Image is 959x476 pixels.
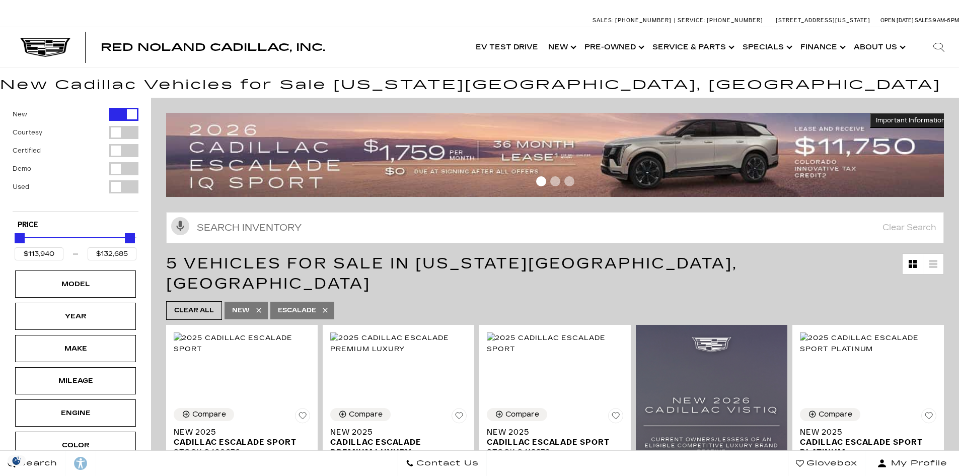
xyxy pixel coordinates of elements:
[232,304,250,317] span: New
[921,408,936,427] button: Save Vehicle
[20,38,70,57] img: Cadillac Dark Logo with Cadillac White Text
[15,233,25,243] div: Minimum Price
[707,17,763,24] span: [PHONE_NUMBER]
[50,311,101,322] div: Year
[330,427,459,437] span: New 2025
[564,176,574,186] span: Go to slide 3
[15,270,136,298] div: ModelModel
[15,230,136,260] div: Price
[887,456,947,470] span: My Profile
[192,410,226,419] div: Compare
[800,437,929,457] span: Cadillac Escalade Sport Platinum
[171,217,189,235] svg: Click to toggle on voice search
[88,247,136,260] input: Maximum
[330,408,391,421] button: Compare Vehicle
[13,164,31,174] label: Demo
[50,375,101,386] div: Mileage
[487,332,623,355] img: 2025 Cadillac Escalade Sport
[674,18,766,23] a: Service: [PHONE_NUMBER]
[330,437,459,457] span: Cadillac Escalade Premium Luxury
[800,427,929,437] span: New 2025
[174,408,234,421] button: Compare Vehicle
[15,432,136,459] div: ColorColor
[849,27,909,67] a: About Us
[487,447,623,456] div: Stock : C418872
[487,427,616,437] span: New 2025
[13,146,41,156] label: Certified
[166,113,951,197] img: 2509-September-FOM-Escalade-IQ-Lease9
[13,127,42,138] label: Courtesy
[876,116,945,124] span: Important Information
[50,440,101,451] div: Color
[452,408,467,427] button: Save Vehicle
[579,27,647,67] a: Pre-Owned
[647,27,737,67] a: Service & Parts
[15,335,136,362] div: MakeMake
[487,427,623,447] a: New 2025Cadillac Escalade Sport
[414,456,479,470] span: Contact Us
[16,456,57,470] span: Search
[915,17,933,24] span: Sales:
[15,367,136,394] div: MileageMileage
[174,427,303,437] span: New 2025
[174,332,310,355] img: 2025 Cadillac Escalade Sport
[166,254,737,293] span: 5 Vehicles for Sale in [US_STATE][GEOGRAPHIC_DATA], [GEOGRAPHIC_DATA]
[593,17,614,24] span: Sales:
[50,343,101,354] div: Make
[174,447,310,456] div: Stock : C420076
[15,247,63,260] input: Minimum
[101,42,325,52] a: Red Noland Cadillac, Inc.
[5,455,28,466] section: Click to Open Cookie Consent Modal
[15,399,136,427] div: EngineEngine
[101,41,325,53] span: Red Noland Cadillac, Inc.
[330,332,467,355] img: 2025 Cadillac Escalade Premium Luxury
[18,221,133,230] h5: Price
[615,17,672,24] span: [PHONE_NUMBER]
[776,17,870,24] a: [STREET_ADDRESS][US_STATE]
[870,113,951,128] button: Important Information
[471,27,543,67] a: EV Test Drive
[800,332,936,355] img: 2025 Cadillac Escalade Sport Platinum
[536,176,546,186] span: Go to slide 1
[295,408,310,427] button: Save Vehicle
[5,455,28,466] img: Opt-Out Icon
[166,212,944,243] input: Search Inventory
[125,233,135,243] div: Maximum Price
[174,437,303,447] span: Cadillac Escalade Sport
[550,176,560,186] span: Go to slide 2
[880,17,914,24] span: Open [DATE]
[13,182,29,192] label: Used
[487,408,547,421] button: Compare Vehicle
[593,18,674,23] a: Sales: [PHONE_NUMBER]
[933,17,959,24] span: 9 AM-6 PM
[15,303,136,330] div: YearYear
[174,427,310,447] a: New 2025Cadillac Escalade Sport
[800,408,860,421] button: Compare Vehicle
[804,456,857,470] span: Glovebox
[505,410,539,419] div: Compare
[50,279,101,290] div: Model
[795,27,849,67] a: Finance
[737,27,795,67] a: Specials
[608,408,623,427] button: Save Vehicle
[13,109,27,119] label: New
[819,410,852,419] div: Compare
[174,304,214,317] span: Clear All
[50,407,101,419] div: Engine
[788,451,865,476] a: Glovebox
[349,410,383,419] div: Compare
[800,427,936,457] a: New 2025Cadillac Escalade Sport Platinum
[487,437,616,447] span: Cadillac Escalade Sport
[330,427,467,457] a: New 2025Cadillac Escalade Premium Luxury
[865,451,959,476] button: Open user profile menu
[278,304,316,317] span: Escalade
[13,108,138,211] div: Filter by Vehicle Type
[543,27,579,67] a: New
[398,451,487,476] a: Contact Us
[678,17,705,24] span: Service:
